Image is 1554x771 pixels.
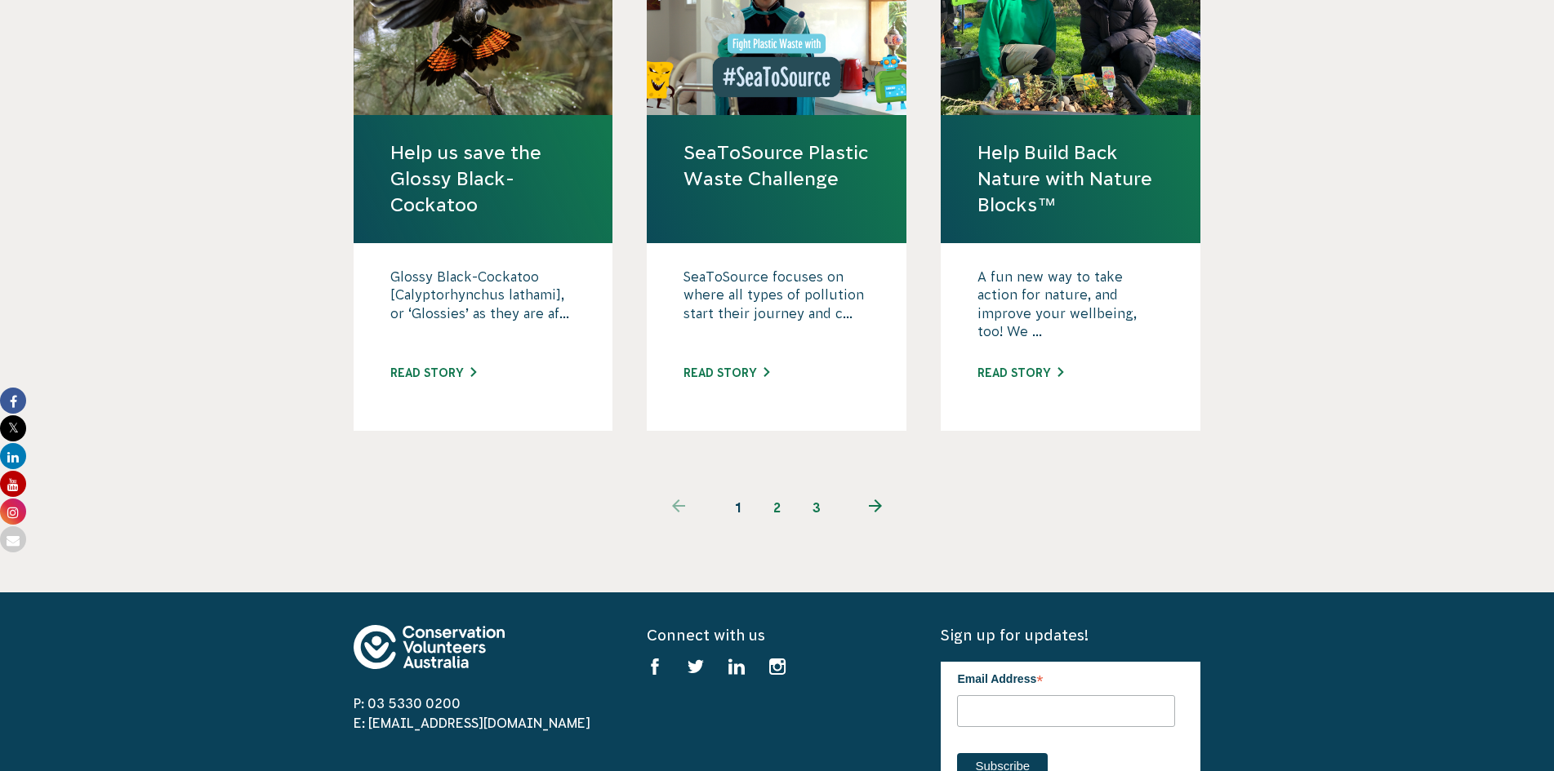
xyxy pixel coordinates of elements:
[977,268,1164,349] p: A fun new way to take action for nature, and improve your wellbeing, too! We ...
[758,488,797,527] a: 2
[354,625,505,669] img: logo-footer.svg
[354,716,590,730] a: E: [EMAIL_ADDRESS][DOMAIN_NAME]
[647,625,906,645] h5: Connect with us
[354,696,461,711] a: P: 03 5330 0200
[683,268,870,349] p: SeaToSource focuses on where all types of pollution start their journey and c...
[719,488,758,527] span: 1
[390,140,577,219] a: Help us save the Glossy Black-Cockatoo
[941,625,1200,645] h5: Sign up for updates!
[977,366,1063,379] a: Read story
[639,488,915,527] ul: Pagination
[390,268,577,349] p: Glossy Black-Cockatoo [Calyptorhynchus lathami], or ‘Glossies’ as they are af...
[683,140,870,192] a: SeaToSource Plastic Waste Challenge
[957,662,1175,693] label: Email Address
[390,366,476,379] a: Read story
[836,488,915,527] a: Next page
[977,140,1164,219] a: Help Build Back Nature with Nature Blocks™
[683,366,769,379] a: Read story
[797,488,836,527] a: 3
